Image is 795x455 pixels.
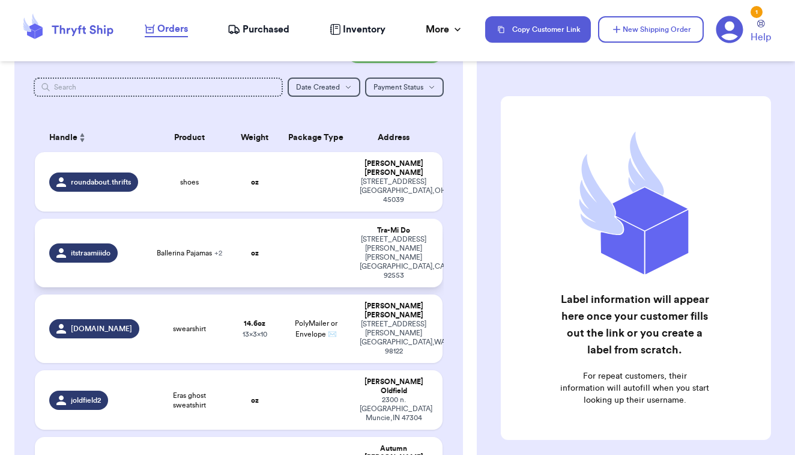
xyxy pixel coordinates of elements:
[560,291,709,358] h2: Label information will appear here once your customer fills out the link or you create a label fr...
[330,22,385,37] a: Inventory
[296,84,340,91] span: Date Created
[77,130,87,145] button: Sort ascending
[560,370,709,406] p: For repeat customers, their information will autofill when you start looking up their username.
[598,16,704,43] button: New Shipping Order
[751,6,763,18] div: 1
[244,320,265,327] strong: 14.6 oz
[426,22,464,37] div: More
[343,22,385,37] span: Inventory
[360,320,428,356] div: [STREET_ADDRESS][PERSON_NAME] [GEOGRAPHIC_DATA] , WA 98122
[360,177,428,204] div: [STREET_ADDRESS] [GEOGRAPHIC_DATA] , OH 45039
[243,22,289,37] span: Purchased
[716,16,743,43] a: 1
[751,30,771,44] span: Help
[485,16,591,43] button: Copy Customer Link
[243,331,267,338] span: 13 x 3 x 10
[145,22,188,37] a: Orders
[288,78,360,97] button: Date Created
[360,377,428,395] div: [PERSON_NAME] Oldfield
[352,123,442,152] th: Address
[231,123,279,152] th: Weight
[71,177,131,187] span: roundabout.thrifts
[360,302,428,320] div: [PERSON_NAME] [PERSON_NAME]
[251,397,259,404] strong: oz
[365,78,444,97] button: Payment Status
[360,226,428,235] div: Tra-Mi Do
[360,395,428,423] div: 2300 n. [GEOGRAPHIC_DATA] Muncie , IN 47304
[71,395,101,405] span: joldfield2
[149,123,231,152] th: Product
[157,248,222,258] span: Ballerina Pajamas
[228,22,289,37] a: Purchased
[251,249,259,257] strong: oz
[214,249,222,257] span: + 2
[279,123,352,152] th: Package Type
[173,324,206,334] span: swearshirt
[71,324,132,334] span: [DOMAIN_NAME]
[251,179,259,186] strong: oz
[71,248,110,258] span: itstraamiiido
[751,20,771,44] a: Help
[34,78,283,97] input: Search
[360,235,428,280] div: [STREET_ADDRESS][PERSON_NAME] [PERSON_NAME][GEOGRAPHIC_DATA] , CA 92553
[373,84,423,91] span: Payment Status
[157,22,188,36] span: Orders
[156,391,223,410] span: Eras ghost sweatshirt
[49,132,77,144] span: Handle
[360,159,428,177] div: [PERSON_NAME] [PERSON_NAME]
[295,320,337,338] span: PolyMailer or Envelope ✉️
[180,177,199,187] span: shoes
